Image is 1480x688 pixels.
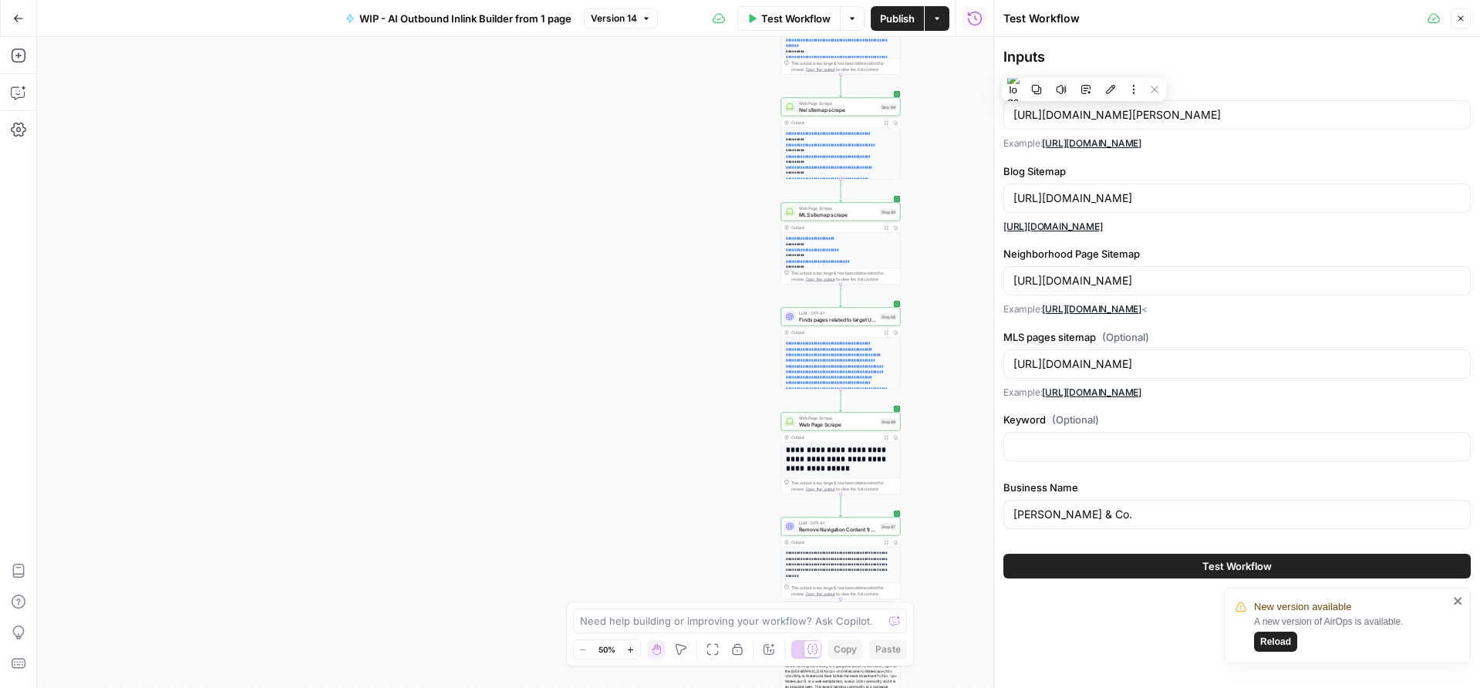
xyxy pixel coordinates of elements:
[799,106,877,113] span: Nei sitemap scrape
[869,639,907,659] button: Paste
[1254,615,1448,652] div: A new version of AirOps is available.
[880,103,898,110] div: Step 84
[591,12,637,25] span: Version 14
[1003,46,1471,68] div: Inputs
[799,100,877,106] span: Web Page Scrape
[871,6,924,31] button: Publish
[1013,107,1461,123] input: https://gingermartin.com/blog/pet-friendly-wineries-in-napa-and-sonoma
[791,539,879,545] div: Output
[799,525,877,533] span: Remove Navigation Content from Target URL
[840,285,842,307] g: Edge from step_80 to step_86
[806,487,835,491] span: Copy the output
[840,599,842,622] g: Edge from step_87 to step_90
[1003,302,1471,317] p: Example: <
[840,75,842,97] g: Edge from step_56 to step_84
[598,643,615,656] span: 50%
[1042,386,1141,398] a: [URL][DOMAIN_NAME]
[1254,632,1297,652] button: Reload
[880,313,897,320] div: Step 86
[359,11,571,26] span: WIP - AI Outbound Inlink Builder from 1 page
[1254,599,1351,615] span: New version available
[1102,329,1149,345] span: (Optional)
[791,224,879,231] div: Output
[834,642,857,656] span: Copy
[806,277,835,282] span: Copy the output
[791,585,897,597] div: This output is too large & has been abbreviated for review. to view the full content.
[1003,329,1471,345] label: MLS pages sitemap
[880,418,897,425] div: Step 88
[1003,80,1471,96] label: Target page URL
[1202,558,1272,574] span: Test Workflow
[1003,554,1471,578] button: Test Workflow
[1003,136,1471,151] p: Example:
[880,11,915,26] span: Publish
[336,6,581,31] button: WIP - AI Outbound Inlink Builder from 1 page
[806,67,835,72] span: Copy the output
[791,60,897,73] div: This output is too large & has been abbreviated for review. to view the full content.
[880,523,897,530] div: Step 87
[1453,595,1464,607] button: close
[799,310,877,316] span: LLM · GPT-4.1
[799,211,877,218] span: MLS sitemap scrape
[791,120,879,126] div: Output
[840,180,842,202] g: Edge from step_84 to step_80
[1003,480,1471,495] label: Business Name
[799,205,877,211] span: Web Page Scrape
[799,315,877,323] span: Finds pages related to target URL
[1003,246,1471,261] label: Neighborhood Page Sitemap
[791,270,897,282] div: This output is too large & has been abbreviated for review. to view the full content.
[828,639,863,659] button: Copy
[1052,412,1099,427] span: (Optional)
[791,480,897,492] div: This output is too large & has been abbreviated for review. to view the full content.
[791,434,879,440] div: Output
[799,415,877,421] span: Web Page Scrape
[737,6,840,31] button: Test Workflow
[875,642,901,656] span: Paste
[761,11,831,26] span: Test Workflow
[1003,164,1471,179] label: Blog Sitemap
[1042,137,1141,149] a: [URL][DOMAIN_NAME]
[1013,273,1461,288] input: best restaurants
[1003,221,1103,232] a: [URL][DOMAIN_NAME]
[799,420,877,428] span: Web Page Scrape
[1042,303,1141,315] a: [URL][DOMAIN_NAME]
[791,329,879,336] div: Output
[1260,635,1291,649] span: Reload
[840,494,842,517] g: Edge from step_88 to step_87
[880,208,897,215] div: Step 80
[1013,191,1461,206] input: Taylor Lucyk Group
[799,520,877,526] span: LLM · GPT-4.1
[840,390,842,412] g: Edge from step_86 to step_88
[806,592,835,596] span: Copy the output
[1013,356,1461,372] input: What is a Large Language Model: A Complete Guide
[1003,385,1471,400] p: Example:
[1003,412,1471,427] label: Keyword
[584,8,658,29] button: Version 14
